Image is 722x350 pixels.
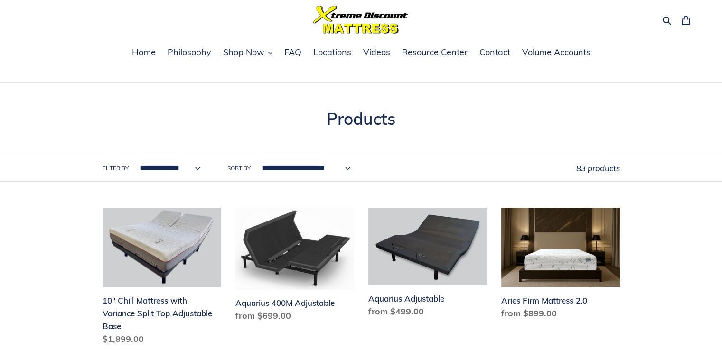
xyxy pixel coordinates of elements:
label: Filter by [103,164,129,173]
a: Home [127,46,160,60]
a: Aquarius 400M Adjustable [235,208,354,326]
button: Shop Now [218,46,277,60]
img: Xtreme Discount Mattress [313,6,408,34]
a: Videos [358,46,395,60]
span: Contact [479,46,510,58]
span: Locations [313,46,351,58]
a: Philosophy [163,46,216,60]
a: Locations [309,46,356,60]
span: Resource Center [402,46,468,58]
span: Volume Accounts [522,46,591,58]
span: 83 products [576,163,620,173]
a: Resource Center [397,46,472,60]
a: FAQ [280,46,306,60]
a: 10" Chill Mattress with Variance Split Top Adjustable Base [103,208,221,349]
a: Aquarius Adjustable [368,208,487,321]
span: FAQ [284,46,301,58]
a: Contact [475,46,515,60]
span: Products [327,108,395,129]
span: Shop Now [223,46,264,58]
a: Volume Accounts [517,46,595,60]
a: Aries Firm Mattress 2.0 [501,208,620,323]
span: Videos [363,46,390,58]
span: Philosophy [168,46,211,58]
span: Home [132,46,156,58]
label: Sort by [227,164,251,173]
